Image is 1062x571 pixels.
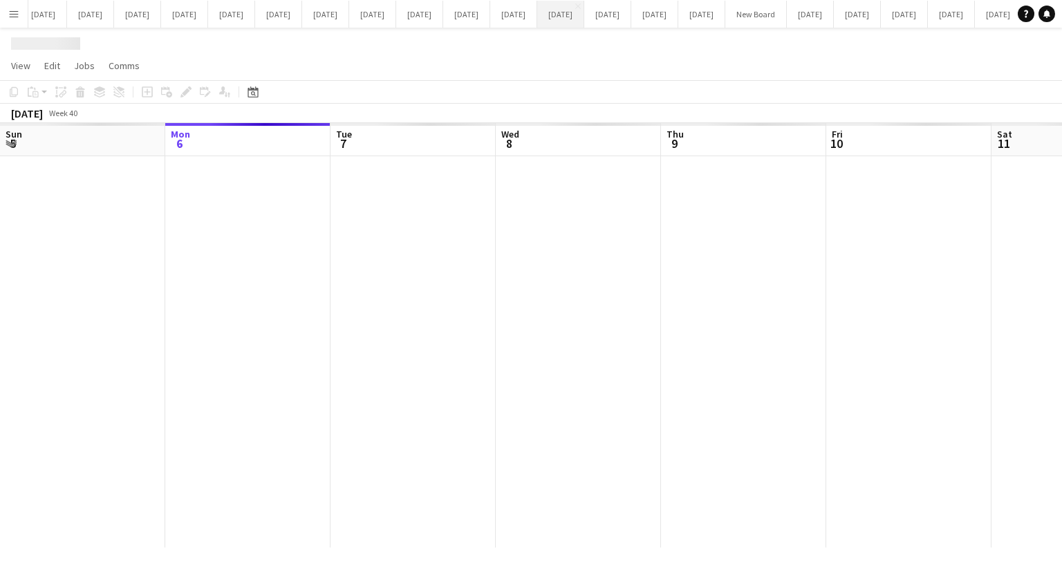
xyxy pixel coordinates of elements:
[928,1,975,28] button: [DATE]
[68,57,100,75] a: Jobs
[678,1,725,28] button: [DATE]
[67,1,114,28] button: [DATE]
[664,135,684,151] span: 9
[208,1,255,28] button: [DATE]
[46,108,80,118] span: Week 40
[997,128,1012,140] span: Sat
[255,1,302,28] button: [DATE]
[834,1,881,28] button: [DATE]
[725,1,787,28] button: New Board
[171,128,190,140] span: Mon
[302,1,349,28] button: [DATE]
[443,1,490,28] button: [DATE]
[11,59,30,72] span: View
[3,135,22,151] span: 5
[537,1,584,28] button: [DATE]
[349,1,396,28] button: [DATE]
[20,1,67,28] button: [DATE]
[787,1,834,28] button: [DATE]
[832,128,843,140] span: Fri
[490,1,537,28] button: [DATE]
[161,1,208,28] button: [DATE]
[499,135,519,151] span: 8
[169,135,190,151] span: 6
[631,1,678,28] button: [DATE]
[830,135,843,151] span: 10
[6,57,36,75] a: View
[336,128,352,140] span: Tue
[584,1,631,28] button: [DATE]
[109,59,140,72] span: Comms
[114,1,161,28] button: [DATE]
[995,135,1012,151] span: 11
[667,128,684,140] span: Thu
[103,57,145,75] a: Comms
[396,1,443,28] button: [DATE]
[334,135,352,151] span: 7
[975,1,1022,28] button: [DATE]
[11,106,43,120] div: [DATE]
[74,59,95,72] span: Jobs
[39,57,66,75] a: Edit
[44,59,60,72] span: Edit
[881,1,928,28] button: [DATE]
[6,128,22,140] span: Sun
[501,128,519,140] span: Wed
